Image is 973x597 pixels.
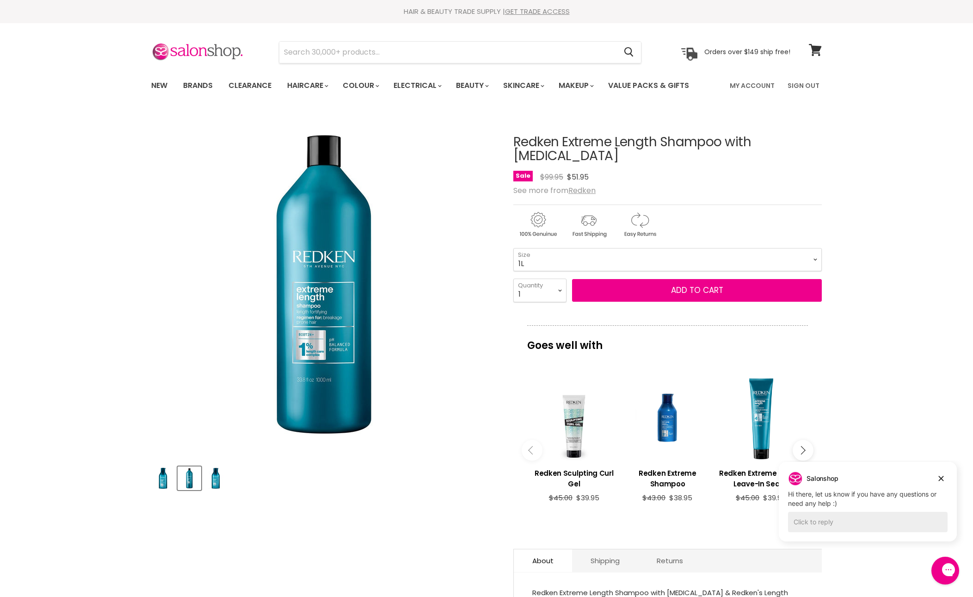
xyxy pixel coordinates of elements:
[279,41,641,63] form: Product
[532,468,616,489] h3: Redken Sculpting Curl Gel
[532,461,616,494] a: View product:Redken Sculpting Curl Gel
[719,468,803,489] h3: Redken Extreme Length Leave-In Sealer
[719,461,803,494] a: View product:Redken Extreme Length Leave-In Sealer
[549,493,573,503] span: $45.00
[616,42,641,63] button: Search
[782,76,825,95] a: Sign Out
[144,72,710,99] ul: Main menu
[527,325,808,356] p: Goes well with
[601,76,696,95] a: Value Packs & Gifts
[625,461,709,494] a: View product:Redken Extreme Shampoo
[144,76,174,95] a: New
[179,467,200,489] img: Redken Extreme Length Shampoo with Biotin
[176,76,220,95] a: Brands
[387,76,447,95] a: Electrical
[572,549,638,572] a: Shipping
[151,466,175,490] button: Redken Extreme Length Shampoo with Biotin
[505,6,570,16] a: GET TRADE ACCESS
[140,7,833,16] div: HAIR & BEAUTY TRADE SUPPLY |
[772,460,964,555] iframe: Gorgias live chat campaigns
[204,466,228,490] button: Redken Extreme Length Shampoo with Biotin
[496,76,550,95] a: Skincare
[279,42,616,63] input: Search
[140,72,833,99] nav: Main
[336,76,385,95] a: Colour
[625,468,709,489] h3: Redken Extreme Shampoo
[572,279,822,302] button: Add to cart
[642,493,665,503] span: $43.00
[150,464,498,490] div: Product thumbnails
[449,76,494,95] a: Beauty
[280,76,334,95] a: Haircare
[736,493,759,503] span: $45.00
[151,112,497,458] div: Redken Extreme Length Shampoo with Biotin image. Click or Scroll to Zoom.
[552,76,599,95] a: Makeup
[514,549,572,572] a: About
[513,279,567,302] select: Quantity
[576,493,599,503] span: $39.95
[178,466,201,490] button: Redken Extreme Length Shampoo with Biotin
[669,493,692,503] span: $38.95
[638,549,702,572] a: Returns
[724,76,780,95] a: My Account
[927,553,964,588] iframe: Gorgias live chat messenger
[704,48,790,56] p: Orders over $149 ship free!
[205,467,227,489] img: Redken Extreme Length Shampoo with Biotin
[152,467,174,489] img: Redken Extreme Length Shampoo with Biotin
[763,493,786,503] span: $39.95
[222,76,278,95] a: Clearance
